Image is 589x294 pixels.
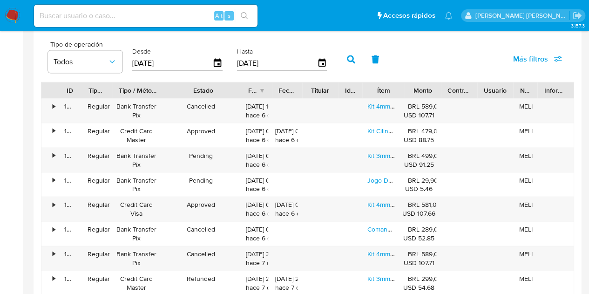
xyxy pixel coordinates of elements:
a: Salir [572,11,582,21]
span: 3.157.3 [570,22,584,29]
input: Buscar usuario o caso... [34,10,257,22]
button: search-icon [235,9,254,22]
span: Accesos rápidos [383,11,435,21]
span: s [228,11,230,20]
p: gloria.villasanti@mercadolibre.com [475,11,569,20]
span: Alt [215,11,223,20]
a: Notificaciones [445,12,453,20]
